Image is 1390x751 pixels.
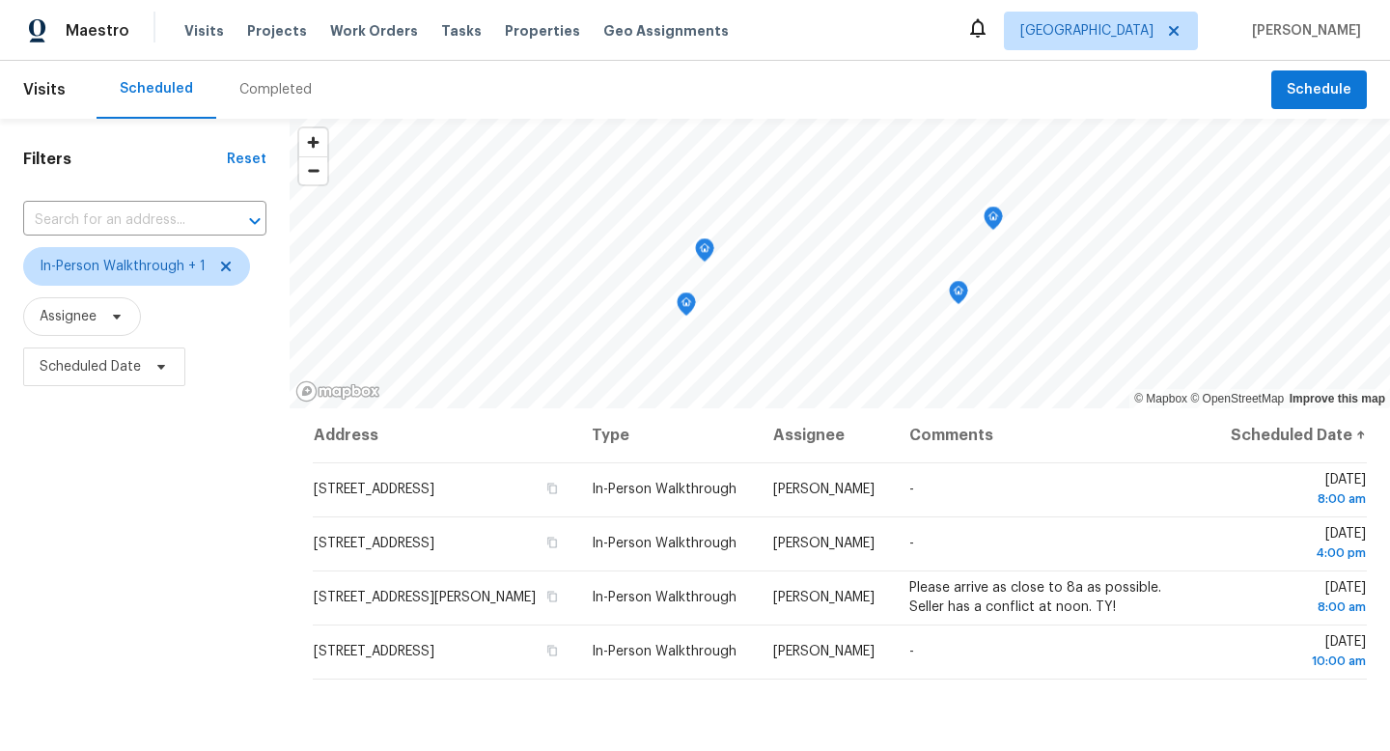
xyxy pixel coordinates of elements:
div: Map marker [677,292,696,322]
span: [STREET_ADDRESS] [314,537,434,550]
span: Geo Assignments [603,21,729,41]
span: [DATE] [1226,635,1366,671]
span: [STREET_ADDRESS] [314,645,434,658]
span: [PERSON_NAME] [773,645,875,658]
a: OpenStreetMap [1190,392,1284,405]
div: 8:00 am [1226,489,1366,509]
div: Completed [239,80,312,99]
span: Scheduled Date [40,357,141,376]
div: 10:00 am [1226,652,1366,671]
button: Copy Address [543,588,561,605]
span: Maestro [66,21,129,41]
span: Schedule [1287,78,1351,102]
div: 8:00 am [1226,598,1366,617]
span: In-Person Walkthrough + 1 [40,257,206,276]
span: Zoom out [299,157,327,184]
div: Reset [227,150,266,169]
span: Visits [23,69,66,111]
div: Scheduled [120,79,193,98]
span: - [909,483,914,496]
span: In-Person Walkthrough [592,483,737,496]
span: - [909,537,914,550]
span: In-Person Walkthrough [592,591,737,604]
button: Zoom out [299,156,327,184]
span: Projects [247,21,307,41]
span: [PERSON_NAME] [773,483,875,496]
th: Scheduled Date ↑ [1210,408,1367,462]
span: In-Person Walkthrough [592,645,737,658]
h1: Filters [23,150,227,169]
span: Please arrive as close to 8a as possible. Seller has a conflict at noon. TY! [909,581,1161,614]
span: [PERSON_NAME] [1244,21,1361,41]
span: In-Person Walkthrough [592,537,737,550]
a: Mapbox [1134,392,1187,405]
button: Open [241,208,268,235]
canvas: Map [290,119,1390,408]
a: Mapbox homepage [295,380,380,403]
div: Map marker [695,238,714,268]
span: Work Orders [330,21,418,41]
div: Map marker [984,207,1003,236]
span: [DATE] [1226,581,1366,617]
span: Visits [184,21,224,41]
button: Copy Address [543,480,561,497]
span: [PERSON_NAME] [773,591,875,604]
span: [STREET_ADDRESS] [314,483,434,496]
div: Map marker [949,281,968,311]
span: [PERSON_NAME] [773,537,875,550]
button: Schedule [1271,70,1367,110]
button: Copy Address [543,534,561,551]
span: [STREET_ADDRESS][PERSON_NAME] [314,591,536,604]
span: Properties [505,21,580,41]
span: [DATE] [1226,527,1366,563]
th: Address [313,408,576,462]
span: [DATE] [1226,473,1366,509]
th: Type [576,408,758,462]
a: Improve this map [1290,392,1385,405]
input: Search for an address... [23,206,212,236]
span: [GEOGRAPHIC_DATA] [1020,21,1154,41]
span: - [909,645,914,658]
button: Copy Address [543,642,561,659]
div: 4:00 pm [1226,543,1366,563]
button: Zoom in [299,128,327,156]
span: Tasks [441,24,482,38]
th: Comments [894,408,1210,462]
span: Assignee [40,307,97,326]
th: Assignee [758,408,894,462]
